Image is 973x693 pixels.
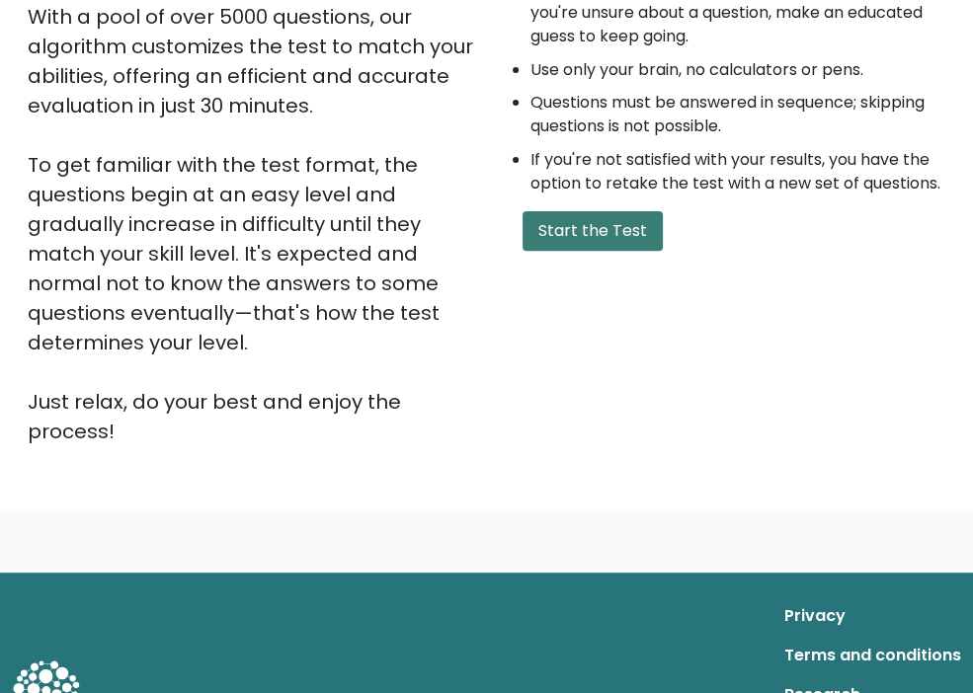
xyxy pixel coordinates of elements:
[784,636,961,675] a: Terms and conditions
[530,58,946,82] li: Use only your brain, no calculators or pens.
[530,148,946,195] li: If you're not satisfied with your results, you have the option to retake the test with a new set ...
[530,91,946,138] li: Questions must be answered in sequence; skipping questions is not possible.
[523,211,663,251] button: Start the Test
[784,596,961,636] a: Privacy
